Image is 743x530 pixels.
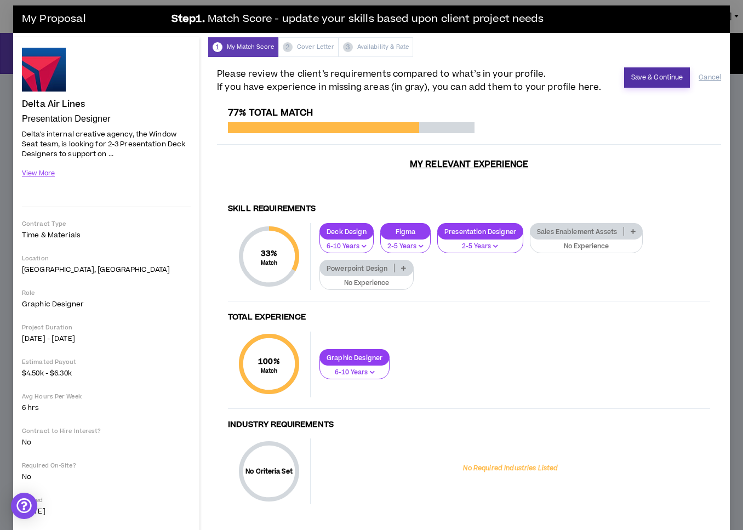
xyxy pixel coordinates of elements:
[463,464,558,474] p: No Required Industries Listed
[228,106,313,119] span: 77% Total Match
[208,37,278,57] div: My Match Score
[208,12,544,27] span: Match Score - update your skills based upon client project needs
[22,8,164,30] h3: My Proposal
[228,312,710,323] h4: Total Experience
[22,113,191,124] p: Presentation Designer
[22,164,55,183] button: View More
[22,299,84,309] span: Graphic Designer
[228,420,710,430] h4: Industry Requirements
[22,506,191,516] p: [DATE]
[437,232,523,253] button: 2-5 Years
[387,242,424,252] p: 2-5 Years
[22,392,191,401] p: Avg Hours Per Week
[172,12,205,27] b: Step 1 .
[320,354,389,362] p: Graphic Designer
[530,232,643,253] button: No Experience
[261,259,278,267] small: Match
[22,128,191,159] p: Delta's internal creative agency, the Window Seat team, is looking for 2-3 Presentation Deck Desi...
[239,467,299,476] p: No Criteria Set
[22,437,191,447] p: No
[261,248,278,259] span: 33 %
[530,227,624,236] p: Sales Enablement Assets
[319,232,374,253] button: 6-10 Years
[22,368,191,378] p: $4.50k - $6.30k
[22,254,191,263] p: Location
[624,67,690,88] button: Save & Continue
[22,496,191,504] p: Posted
[327,242,367,252] p: 6-10 Years
[228,204,710,214] h4: Skill Requirements
[380,232,431,253] button: 2-5 Years
[22,358,191,366] p: Estimated Payout
[327,278,407,288] p: No Experience
[381,227,430,236] p: Figma
[258,356,280,367] span: 100 %
[327,368,382,378] p: 6-10 Years
[22,472,191,482] p: No
[319,358,390,379] button: 6-10 Years
[22,220,191,228] p: Contract Type
[22,334,191,344] p: [DATE] - [DATE]
[217,159,721,193] h3: My Relevant Experience
[213,42,222,52] span: 1
[217,67,601,94] span: Please review the client’s requirements compared to what’s in your profile. If you have experienc...
[22,323,191,332] p: Project Duration
[319,269,414,290] button: No Experience
[22,403,191,413] p: 6 hrs
[258,367,280,375] small: Match
[22,230,191,240] p: Time & Materials
[22,289,191,297] p: Role
[438,227,523,236] p: Presentation Designer
[537,242,636,252] p: No Experience
[699,68,721,87] button: Cancel
[22,427,191,435] p: Contract to Hire Interest?
[22,99,85,109] h4: Delta Air Lines
[22,461,191,470] p: Required On-Site?
[320,264,394,272] p: Powerpoint Design
[320,227,373,236] p: Deck Design
[22,265,191,275] p: [GEOGRAPHIC_DATA], [GEOGRAPHIC_DATA]
[11,493,37,519] div: Open Intercom Messenger
[444,242,516,252] p: 2-5 Years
